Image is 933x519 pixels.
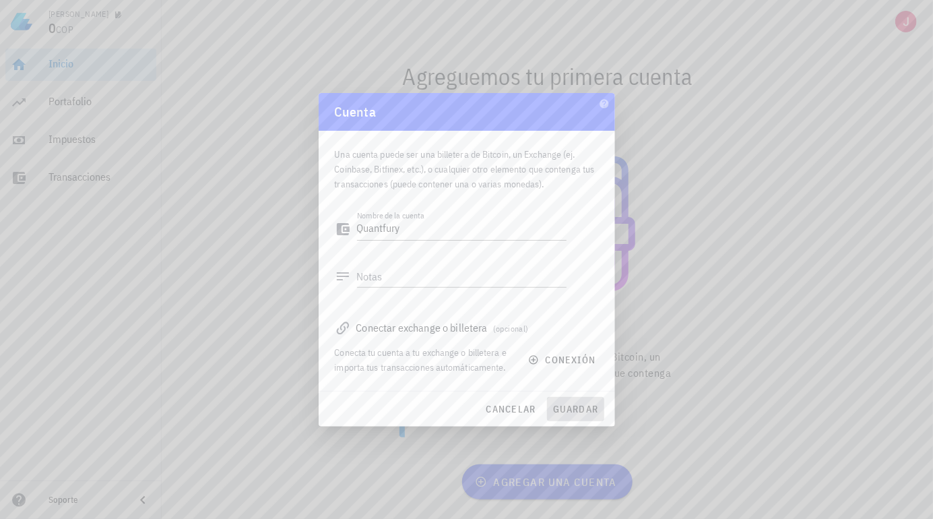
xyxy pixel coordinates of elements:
[335,345,513,375] div: Conecta tu cuenta a tu exchange o billetera e importa tus transacciones automáticamente.
[531,354,596,366] span: conexión
[335,131,599,200] div: Una cuenta puede ser una billetera de Bitcoin, un Exchange (ej. Coinbase, Bitfinex, etc.), o cual...
[493,324,529,334] span: (opcional)
[357,210,424,220] label: Nombre de la cuenta
[319,93,615,131] div: Cuenta
[552,403,599,415] span: guardar
[547,397,604,421] button: guardar
[335,318,599,337] div: Conectar exchange o billetera
[520,348,606,372] button: conexión
[480,397,541,421] button: cancelar
[485,403,536,415] span: cancelar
